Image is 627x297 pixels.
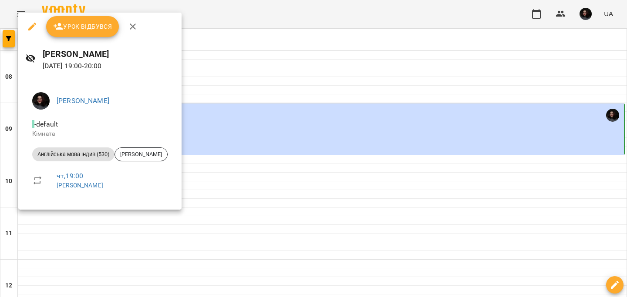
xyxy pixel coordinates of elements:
img: 3b3145ad26fe4813cc7227c6ce1adc1c.jpg [32,92,50,110]
h6: [PERSON_NAME] [43,47,175,61]
span: - default [32,120,60,128]
p: Кімната [32,130,168,138]
div: [PERSON_NAME] [115,147,168,161]
button: Урок відбувся [46,16,119,37]
p: [DATE] 19:00 - 20:00 [43,61,175,71]
a: [PERSON_NAME] [57,97,109,105]
a: чт , 19:00 [57,172,83,180]
span: [PERSON_NAME] [115,150,167,158]
span: Англійська мова індив (530) [32,150,115,158]
a: [PERSON_NAME] [57,182,103,189]
span: Урок відбувся [53,21,112,32]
